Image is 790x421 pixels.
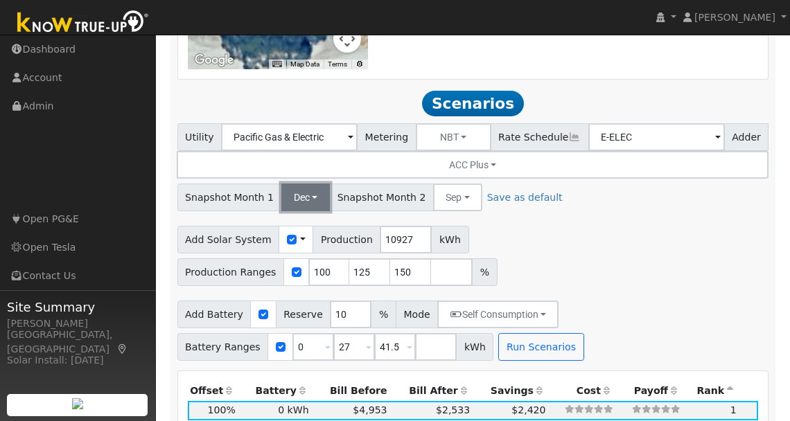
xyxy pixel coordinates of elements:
[177,333,269,361] span: Battery Ranges
[238,382,311,401] th: Battery
[487,190,563,205] a: Save as default
[177,226,280,253] span: Add Solar System
[634,385,668,396] span: Payoff
[238,401,311,420] td: 0 kWh
[724,123,769,151] span: Adder
[588,123,725,151] input: Select a Rate Schedule
[7,353,148,368] div: Solar Install: [DATE]
[422,91,524,116] span: Scenarios
[7,316,148,331] div: [PERSON_NAME]
[491,123,589,151] span: Rate Schedule
[511,404,545,415] span: $2,420
[276,301,331,328] span: Reserve
[491,385,534,396] span: Savings
[311,382,389,401] th: Bill Before
[72,398,83,409] img: retrieve
[177,151,769,179] button: ACC Plus
[353,404,387,415] span: $4,953
[177,183,282,211] span: Snapshot Month 1
[7,298,148,316] span: Site Summary
[290,60,319,69] button: Map Data
[355,60,364,68] a: Report errors in the road map or imagery to Google
[208,404,236,415] span: 100%
[357,123,416,151] span: Metering
[396,301,438,328] span: Mode
[431,226,468,253] span: kWh
[272,60,282,69] button: Keyboard shortcuts
[433,183,482,211] button: Sep
[281,183,331,211] button: Dec
[456,333,493,361] span: kWh
[221,123,358,151] input: Select a Utility
[577,385,601,396] span: Cost
[177,123,222,151] span: Utility
[329,183,434,211] span: Snapshot Month 2
[694,12,775,23] span: [PERSON_NAME]
[371,301,396,328] span: %
[696,385,724,396] span: Rank
[177,301,252,328] span: Add Battery
[436,404,470,415] span: $2,533
[472,258,497,286] span: %
[177,258,284,286] span: Production Ranges
[188,382,238,401] th: Offset
[10,8,156,39] img: Know True-Up
[191,51,237,69] a: Open this area in Google Maps (opens a new window)
[116,343,129,355] a: Map
[730,404,737,415] span: 1
[437,301,559,328] button: Self Consumption
[7,328,148,357] div: [GEOGRAPHIC_DATA], [GEOGRAPHIC_DATA]
[191,51,237,69] img: Google
[389,382,473,401] th: Bill After
[416,123,491,151] button: NBT
[333,25,361,53] button: Map camera controls
[498,333,583,361] button: Run Scenarios
[313,226,380,253] span: Production
[328,60,347,68] a: Terms (opens in new tab)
